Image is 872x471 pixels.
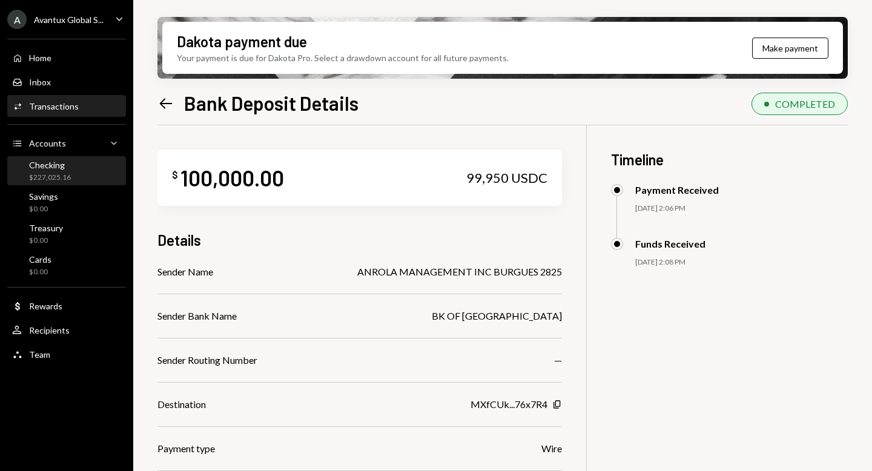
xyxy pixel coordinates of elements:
div: Funds Received [635,238,705,249]
a: Transactions [7,95,126,117]
div: Payment type [157,441,215,456]
h3: Details [157,230,201,250]
div: Inbox [29,77,51,87]
div: Dakota payment due [177,31,307,51]
a: Home [7,47,126,68]
a: Recipients [7,319,126,341]
a: Accounts [7,132,126,154]
div: Rewards [29,301,62,311]
div: MXfCUk...76x7R4 [471,397,547,412]
a: Checking$227,025.16 [7,156,126,185]
div: Sender Name [157,265,213,279]
div: Team [29,349,50,360]
a: Cards$0.00 [7,251,126,280]
a: Rewards [7,295,126,317]
div: A [7,10,27,29]
a: Treasury$0.00 [7,219,126,248]
div: Savings [29,191,58,202]
div: [DATE] 2:08 PM [635,257,848,268]
div: 100,000.00 [180,164,284,191]
div: Wire [541,441,562,456]
a: Inbox [7,71,126,93]
div: Avantux Global S... [34,15,104,25]
a: Team [7,343,126,365]
div: Checking [29,160,71,170]
div: 99,950 USDC [466,170,547,186]
div: — [554,353,562,367]
div: $0.00 [29,267,51,277]
div: $0.00 [29,236,63,246]
h3: Timeline [611,150,848,170]
div: Transactions [29,101,79,111]
button: Make payment [752,38,828,59]
div: Sender Bank Name [157,309,237,323]
div: Cards [29,254,51,265]
div: $227,025.16 [29,173,71,183]
div: Sender Routing Number [157,353,257,367]
div: BK OF [GEOGRAPHIC_DATA] [432,309,562,323]
div: [DATE] 2:06 PM [635,203,848,214]
div: Destination [157,397,206,412]
a: Savings$0.00 [7,188,126,217]
div: ANROLA MANAGEMENT INC BURGUES 2825 [357,265,562,279]
div: Treasury [29,223,63,233]
div: Your payment is due for Dakota Pro. Select a drawdown account for all future payments. [177,51,509,64]
div: Accounts [29,138,66,148]
div: Recipients [29,325,70,335]
div: COMPLETED [775,98,835,110]
div: $ [172,169,178,181]
h1: Bank Deposit Details [184,91,358,115]
div: Payment Received [635,184,719,196]
div: $0.00 [29,204,58,214]
div: Home [29,53,51,63]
